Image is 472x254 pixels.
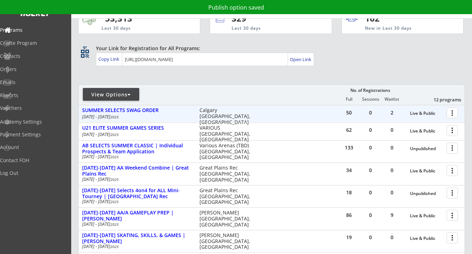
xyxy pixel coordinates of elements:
div: 0 [360,110,381,115]
div: Various Arenas (TBD) [GEOGRAPHIC_DATA], [GEOGRAPHIC_DATA] [200,143,255,160]
div: 62 [338,128,360,132]
div: [DATE] - [DATE] [82,155,190,159]
div: [DATE]-[DATE] AA/A GAMEPLAY PREP | [PERSON_NAME] [82,210,192,222]
button: more_vert [447,165,458,176]
div: [DATE] - [DATE] [82,244,190,249]
div: Great Plains Rec [GEOGRAPHIC_DATA], [GEOGRAPHIC_DATA] [200,188,255,205]
div: [DATE] - [DATE] [82,177,190,182]
div: Waitlist [381,97,402,102]
div: 0 [381,190,403,195]
div: New in Last 30 days [365,25,430,31]
div: Unpublished [410,146,443,151]
div: 0 [360,168,381,173]
div: Calgary [GEOGRAPHIC_DATA], [GEOGRAPHIC_DATA] [200,107,255,125]
button: more_vert [447,232,458,243]
div: Full [338,97,360,102]
button: more_vert [447,107,458,118]
div: Copy Link [98,56,121,62]
div: 0 [381,128,403,132]
div: View Options [83,91,139,98]
div: 0 [381,235,403,240]
button: more_vert [447,143,458,154]
div: Live & Public [410,129,443,134]
div: 2 [381,110,403,115]
button: qr_code [80,48,90,59]
div: 34 [338,168,360,173]
div: [DATE] - [DATE] [82,200,190,204]
div: Live & Public [410,213,443,218]
div: 9 [381,213,403,218]
div: Great Plains Rec [GEOGRAPHIC_DATA], [GEOGRAPHIC_DATA] [200,165,255,183]
div: [PERSON_NAME] [GEOGRAPHIC_DATA], [GEOGRAPHIC_DATA] [200,210,255,228]
em: 2025 [110,222,119,227]
div: 0 [381,168,403,173]
em: 2025 [110,177,119,182]
button: more_vert [447,188,458,199]
div: 0 [360,145,381,150]
div: [DATE] - [DATE] [82,132,190,137]
div: Live & Public [410,111,443,116]
button: more_vert [447,210,458,221]
div: 0 [360,213,381,218]
div: SUMMER SELECTS SWAG ORDER [82,107,192,113]
div: 0 [360,190,381,195]
div: 50 [338,110,360,115]
em: 2025 [110,199,119,204]
div: [DATE] - [DATE] [82,115,190,119]
div: [DATE]-[DATE] Selects 4on4 for ALL Mini-Tourney | [GEOGRAPHIC_DATA] Rec [82,188,192,200]
div: No. of Registrations [348,88,392,93]
div: 86 [338,213,360,218]
div: [DATE]-[DATE] AA Weekend Combine | Great Plains Rec [82,165,192,177]
div: 18 [338,190,360,195]
div: [PERSON_NAME] [GEOGRAPHIC_DATA], [GEOGRAPHIC_DATA] [200,232,255,250]
div: Live & Public [410,236,443,241]
div: Last 30 days [102,25,169,31]
div: 19 [338,235,360,240]
div: [DATE] - [DATE] [82,222,190,226]
div: Your Link for Registration for All Programs: [96,45,443,52]
div: [DATE]-[DATE] SKATING, SKILLS, & GAMES | [PERSON_NAME] [82,232,192,244]
div: Live & Public [410,169,443,173]
button: more_vert [447,125,458,136]
div: 12 programs [424,96,461,103]
div: 0 [381,145,403,150]
em: 2025 [110,244,119,249]
div: AB SELECTS SUMMER CLASSIC | Individual Prospects & Team Application [82,143,192,155]
div: 133 [338,145,360,150]
div: VARIOUS [GEOGRAPHIC_DATA], [GEOGRAPHIC_DATA] [200,125,255,143]
div: Open Link [290,57,312,63]
div: U21 ELITE SUMMER GAMES SERIES [82,125,192,131]
div: Unpublished [410,191,443,196]
div: qr [80,45,89,49]
div: Sessions [360,97,381,102]
div: 0 [360,235,381,240]
em: 2025 [110,114,119,119]
em: 2025 [110,132,119,137]
div: 0 [360,128,381,132]
div: Last 30 days [232,25,302,31]
em: 2025 [110,154,119,159]
a: Open Link [290,54,312,64]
